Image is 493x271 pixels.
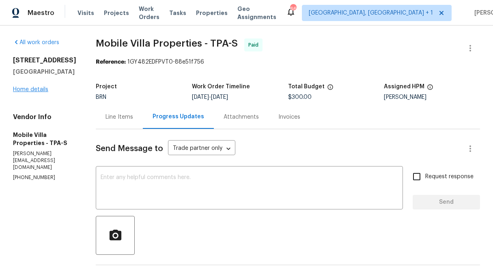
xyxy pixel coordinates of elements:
[96,94,106,100] span: BRN
[13,40,59,45] a: All work orders
[96,58,480,66] div: 1GY482EDFPVT0-88e51f756
[196,9,228,17] span: Properties
[309,9,433,17] span: [GEOGRAPHIC_DATA], [GEOGRAPHIC_DATA] + 1
[13,131,76,147] h5: Mobile Villa Properties - TPA-S
[169,10,186,16] span: Tasks
[78,9,94,17] span: Visits
[224,113,259,121] div: Attachments
[211,94,228,100] span: [DATE]
[96,38,238,48] span: Mobile Villa Properties - TPA-S
[13,113,76,121] h4: Vendor Info
[104,9,129,17] span: Projects
[327,84,334,94] span: The total cost of line items that have been proposed by Opendoor. This sum includes line items th...
[248,41,262,49] span: Paid
[290,5,296,13] div: 66
[153,113,204,121] div: Progress Updates
[13,56,76,64] h2: [STREET_ADDRESS]
[96,145,163,153] span: Send Message to
[13,150,76,171] p: [PERSON_NAME][EMAIL_ADDRESS][DOMAIN_NAME]
[192,94,228,100] span: -
[237,5,276,21] span: Geo Assignments
[384,94,480,100] div: [PERSON_NAME]
[139,5,159,21] span: Work Orders
[192,84,250,90] h5: Work Order Timeline
[13,87,48,92] a: Home details
[288,94,312,100] span: $300.00
[96,59,126,65] b: Reference:
[288,84,325,90] h5: Total Budget
[427,84,433,94] span: The hpm assigned to this work order.
[28,9,54,17] span: Maestro
[13,174,76,181] p: [PHONE_NUMBER]
[384,84,424,90] h5: Assigned HPM
[192,94,209,100] span: [DATE]
[278,113,300,121] div: Invoices
[105,113,133,121] div: Line Items
[13,68,76,76] h5: [GEOGRAPHIC_DATA]
[168,142,235,156] div: Trade partner only
[425,173,474,181] span: Request response
[96,84,117,90] h5: Project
